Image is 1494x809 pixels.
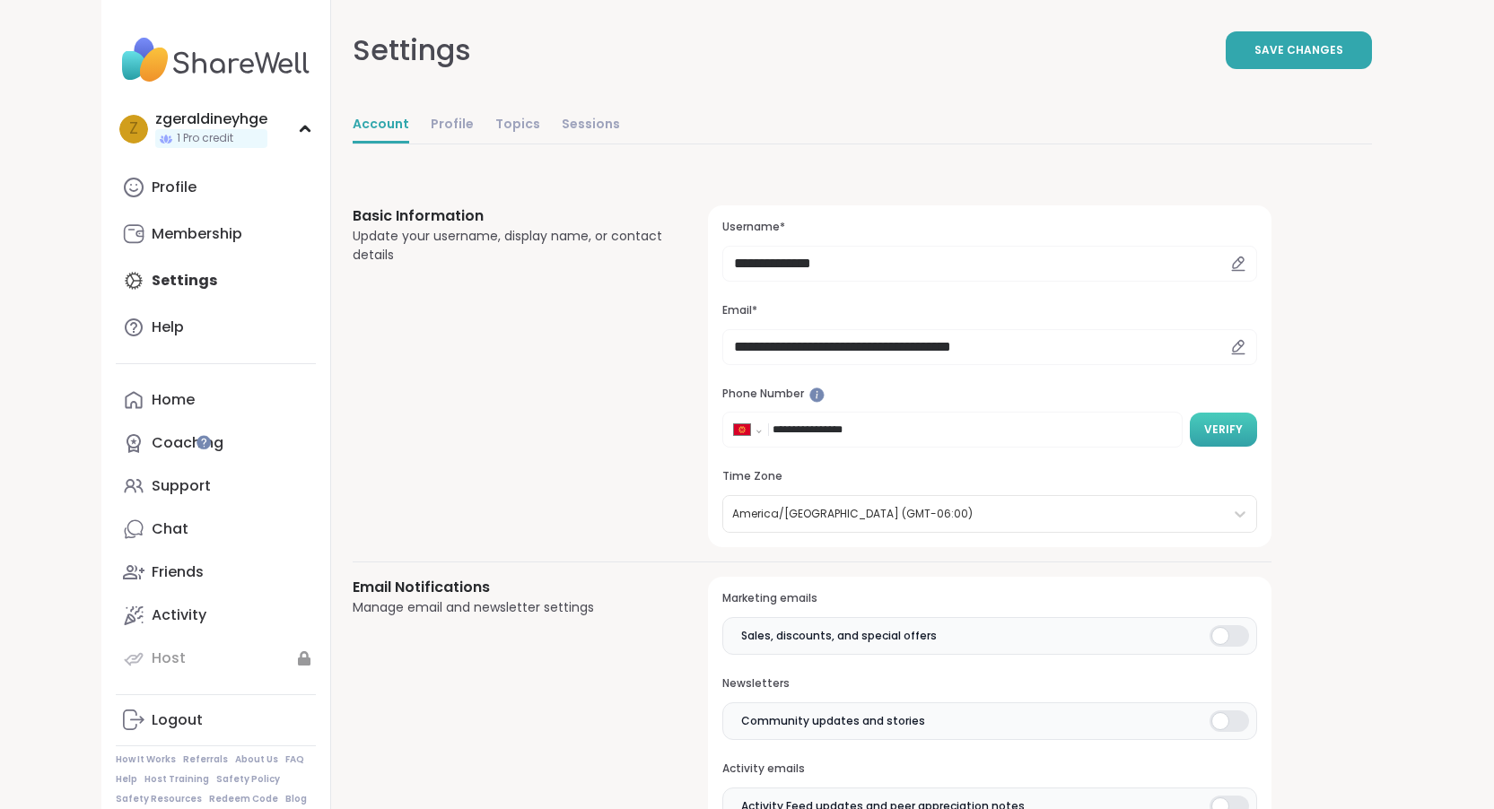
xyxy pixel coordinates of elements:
[152,476,211,496] div: Support
[152,519,188,539] div: Chat
[152,178,197,197] div: Profile
[741,628,937,644] span: Sales, discounts, and special offers
[152,710,203,730] div: Logout
[353,577,666,598] h3: Email Notifications
[116,753,176,766] a: How It Works
[722,761,1256,777] h3: Activity emails
[116,306,316,349] a: Help
[285,793,307,805] a: Blog
[741,713,925,729] span: Community updates and stories
[116,551,316,594] a: Friends
[1254,42,1343,58] span: Save Changes
[353,108,409,144] a: Account
[353,29,471,72] div: Settings
[431,108,474,144] a: Profile
[152,648,186,668] div: Host
[152,433,223,453] div: Coaching
[183,753,228,766] a: Referrals
[353,227,666,265] div: Update your username, display name, or contact details
[152,224,242,244] div: Membership
[116,378,316,422] a: Home
[116,508,316,551] a: Chat
[722,676,1256,692] h3: Newsletters
[116,793,202,805] a: Safety Resources
[1204,422,1243,438] span: Verify
[353,205,666,227] h3: Basic Information
[116,637,316,680] a: Host
[562,108,620,144] a: Sessions
[1226,31,1372,69] button: Save Changes
[722,469,1256,484] h3: Time Zone
[155,109,267,129] div: zgeraldineyhge
[722,591,1256,606] h3: Marketing emails
[1190,413,1257,447] button: Verify
[722,303,1256,318] h3: Email*
[177,131,233,146] span: 1 Pro credit
[495,108,540,144] a: Topics
[116,699,316,742] a: Logout
[144,773,209,786] a: Host Training
[116,594,316,637] a: Activity
[209,793,278,805] a: Redeem Code
[116,166,316,209] a: Profile
[116,773,137,786] a: Help
[116,29,316,91] img: ShareWell Nav Logo
[216,773,280,786] a: Safety Policy
[285,753,304,766] a: FAQ
[116,465,316,508] a: Support
[129,117,138,141] span: z
[116,422,316,465] a: Coaching
[235,753,278,766] a: About Us
[116,213,316,256] a: Membership
[152,605,206,625] div: Activity
[353,598,666,617] div: Manage email and newsletter settings
[152,318,184,337] div: Help
[722,387,1256,402] h3: Phone Number
[722,220,1256,235] h3: Username*
[809,387,825,403] iframe: Spotlight
[152,390,195,410] div: Home
[152,562,204,582] div: Friends
[197,435,211,449] iframe: Spotlight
